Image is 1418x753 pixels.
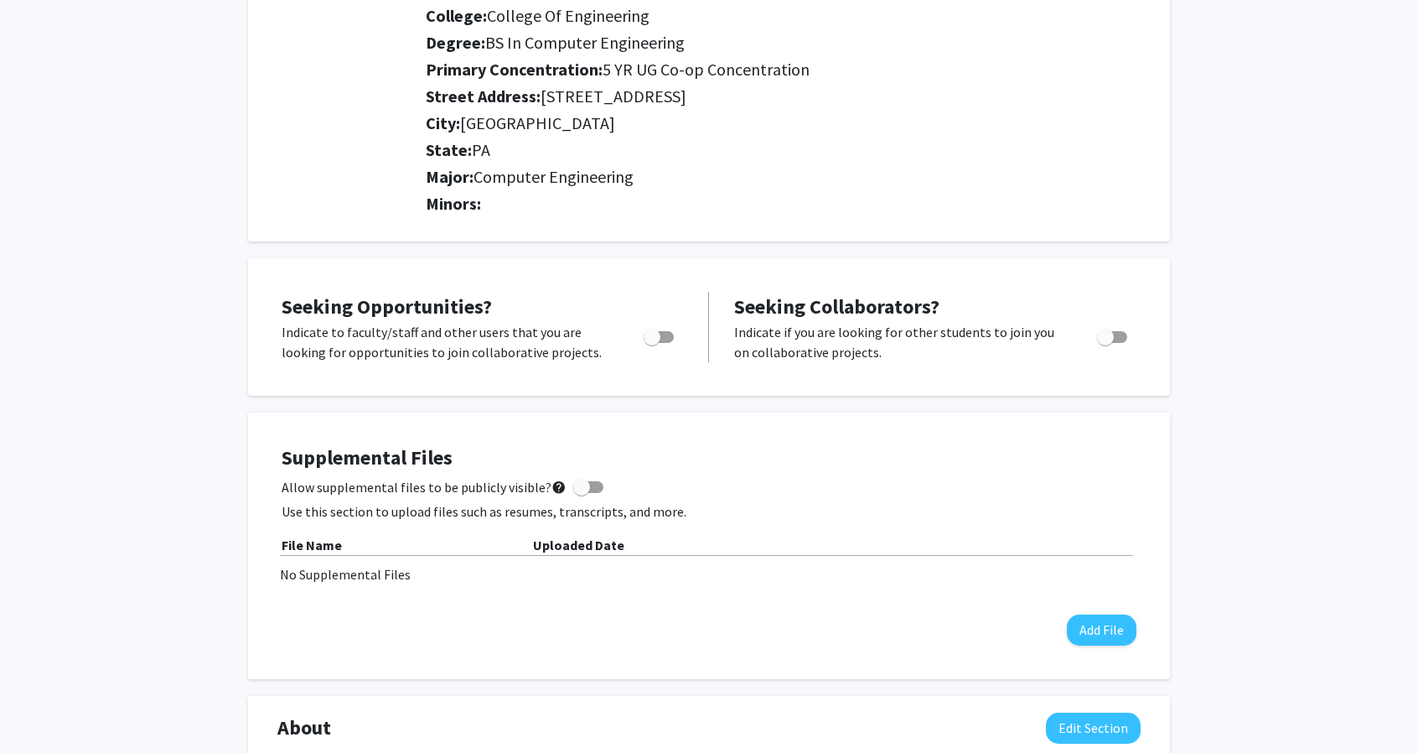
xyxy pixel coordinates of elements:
h4: Supplemental Files [282,446,1136,470]
span: Allow supplemental files to be publicly visible? [282,477,567,497]
h2: Primary Concentration: [426,60,1141,80]
h2: Minors: [426,194,1141,214]
mat-icon: help [551,477,567,497]
h2: Major: [426,167,1141,187]
h2: State: [426,140,1141,160]
div: Toggle [1090,322,1136,347]
h2: Street Address: [426,86,1141,106]
span: Seeking Collaborators? [734,293,939,319]
span: College Of Engineering [487,5,649,26]
h2: College: [426,6,1141,26]
b: File Name [282,537,342,553]
span: BS In Computer Engineering [485,32,685,53]
div: No Supplemental Files [280,564,1138,584]
span: PA [472,139,490,160]
span: 5 YR UG Co-op Concentration [603,59,810,80]
span: [GEOGRAPHIC_DATA] [460,112,615,133]
button: Add File [1067,615,1136,646]
p: Indicate if you are looking for other students to join you on collaborative projects. [734,322,1065,362]
button: Edit About [1046,713,1141,744]
b: Uploaded Date [533,537,624,553]
span: Seeking Opportunities? [282,293,492,319]
iframe: Chat [13,678,71,740]
span: Computer Engineering [474,166,634,187]
div: Toggle [637,322,683,347]
h2: City: [426,113,1141,133]
p: Use this section to upload files such as resumes, transcripts, and more. [282,501,1136,522]
p: Indicate to faculty/staff and other users that you are looking for opportunities to join collabor... [282,322,612,362]
span: [STREET_ADDRESS] [541,86,686,106]
h2: Degree: [426,33,1141,53]
span: About [277,713,331,743]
